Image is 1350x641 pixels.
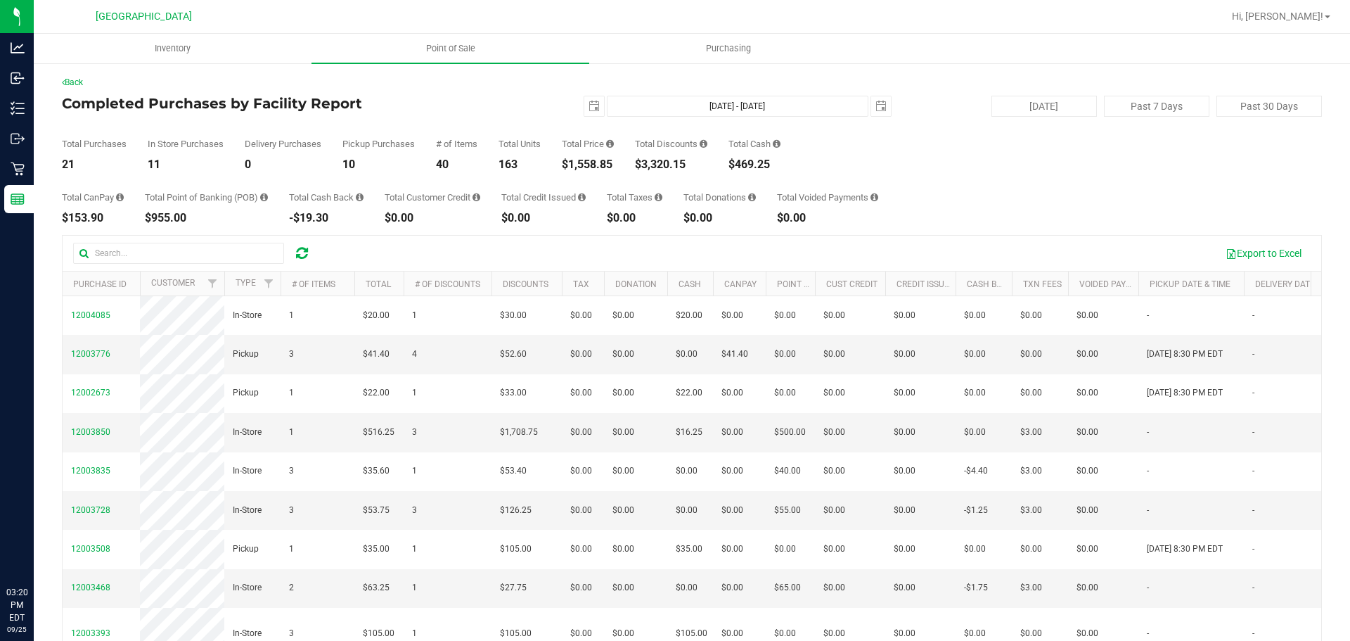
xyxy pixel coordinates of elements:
span: $0.00 [823,309,845,322]
div: Total Voided Payments [777,193,878,202]
a: Txn Fees [1023,279,1062,289]
span: $0.00 [894,426,915,439]
span: $0.00 [774,542,796,556]
span: $0.00 [1076,581,1098,595]
a: Delivery Date [1255,279,1315,289]
span: 12003393 [71,628,110,638]
div: Total Units [499,139,541,148]
a: Pickup Date & Time [1150,279,1230,289]
span: 3 [289,627,294,640]
span: $0.00 [612,504,634,517]
span: $0.00 [1076,464,1098,478]
span: $0.00 [721,386,743,400]
span: Hi, [PERSON_NAME]! [1232,11,1323,22]
inline-svg: Outbound [11,132,25,146]
span: [GEOGRAPHIC_DATA] [96,11,192,23]
span: $0.00 [1076,386,1098,400]
a: Cash Back [967,279,1013,289]
span: $0.00 [774,386,796,400]
span: 12003835 [71,466,110,476]
span: $0.00 [894,464,915,478]
span: $0.00 [612,386,634,400]
span: $0.00 [612,464,634,478]
span: $0.00 [676,581,697,595]
span: $63.25 [363,581,390,595]
span: $3.00 [1020,464,1042,478]
span: $16.25 [676,426,702,439]
a: Point of Banking (POB) [777,279,877,289]
span: $0.00 [612,542,634,556]
div: In Store Purchases [148,139,224,148]
span: $0.00 [570,348,592,361]
span: - [1147,581,1149,595]
a: Type [236,278,256,288]
span: $0.00 [774,627,796,640]
span: In-Store [233,426,262,439]
span: $0.00 [1020,386,1042,400]
a: Donation [615,279,657,289]
span: - [1147,309,1149,322]
span: $126.25 [500,504,532,517]
div: Total Credit Issued [501,193,586,202]
span: $0.00 [612,627,634,640]
a: Total [366,279,391,289]
span: 3 [412,426,417,439]
span: $0.00 [894,309,915,322]
span: 3 [289,464,294,478]
span: $0.00 [1076,504,1098,517]
span: 3 [289,504,294,517]
i: Sum of the discount values applied to the all purchases in the date range. [700,139,707,148]
input: Search... [73,243,284,264]
p: 09/25 [6,624,27,635]
a: Tax [573,279,589,289]
span: $0.00 [964,386,986,400]
i: Sum of the successful, non-voided point-of-banking payment transactions, both via payment termina... [260,193,268,202]
span: $0.00 [721,426,743,439]
iframe: Resource center [14,528,56,571]
span: $0.00 [1020,309,1042,322]
span: $0.00 [676,464,697,478]
span: $35.60 [363,464,390,478]
span: $0.00 [823,627,845,640]
span: - [1252,627,1254,640]
div: 21 [62,159,127,170]
span: $0.00 [721,581,743,595]
span: 1 [412,309,417,322]
div: $1,558.85 [562,159,614,170]
span: Pickup [233,542,259,556]
span: - [1252,581,1254,595]
span: 3 [412,504,417,517]
button: [DATE] [991,96,1097,117]
span: $35.00 [363,542,390,556]
span: - [1252,426,1254,439]
span: 1 [412,542,417,556]
span: 12003850 [71,427,110,437]
div: -$19.30 [289,212,364,224]
span: In-Store [233,309,262,322]
span: 12003776 [71,349,110,359]
span: -$1.25 [964,504,988,517]
span: Point of Sale [407,42,494,55]
div: 11 [148,159,224,170]
span: - [1147,627,1149,640]
span: -$4.40 [964,464,988,478]
div: $469.25 [728,159,780,170]
span: $53.75 [363,504,390,517]
inline-svg: Reports [11,192,25,206]
span: - [1147,504,1149,517]
div: Total Point of Banking (POB) [145,193,268,202]
span: $0.00 [721,542,743,556]
div: Total Customer Credit [385,193,480,202]
span: select [871,96,891,116]
span: $0.00 [570,464,592,478]
a: Purchase ID [73,279,127,289]
i: Sum of the total prices of all purchases in the date range. [606,139,614,148]
span: In-Store [233,464,262,478]
span: $0.00 [894,627,915,640]
span: $20.00 [363,309,390,322]
span: $35.00 [676,542,702,556]
span: $0.00 [823,464,845,478]
div: $0.00 [501,212,586,224]
span: $0.00 [676,348,697,361]
span: $0.00 [721,309,743,322]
